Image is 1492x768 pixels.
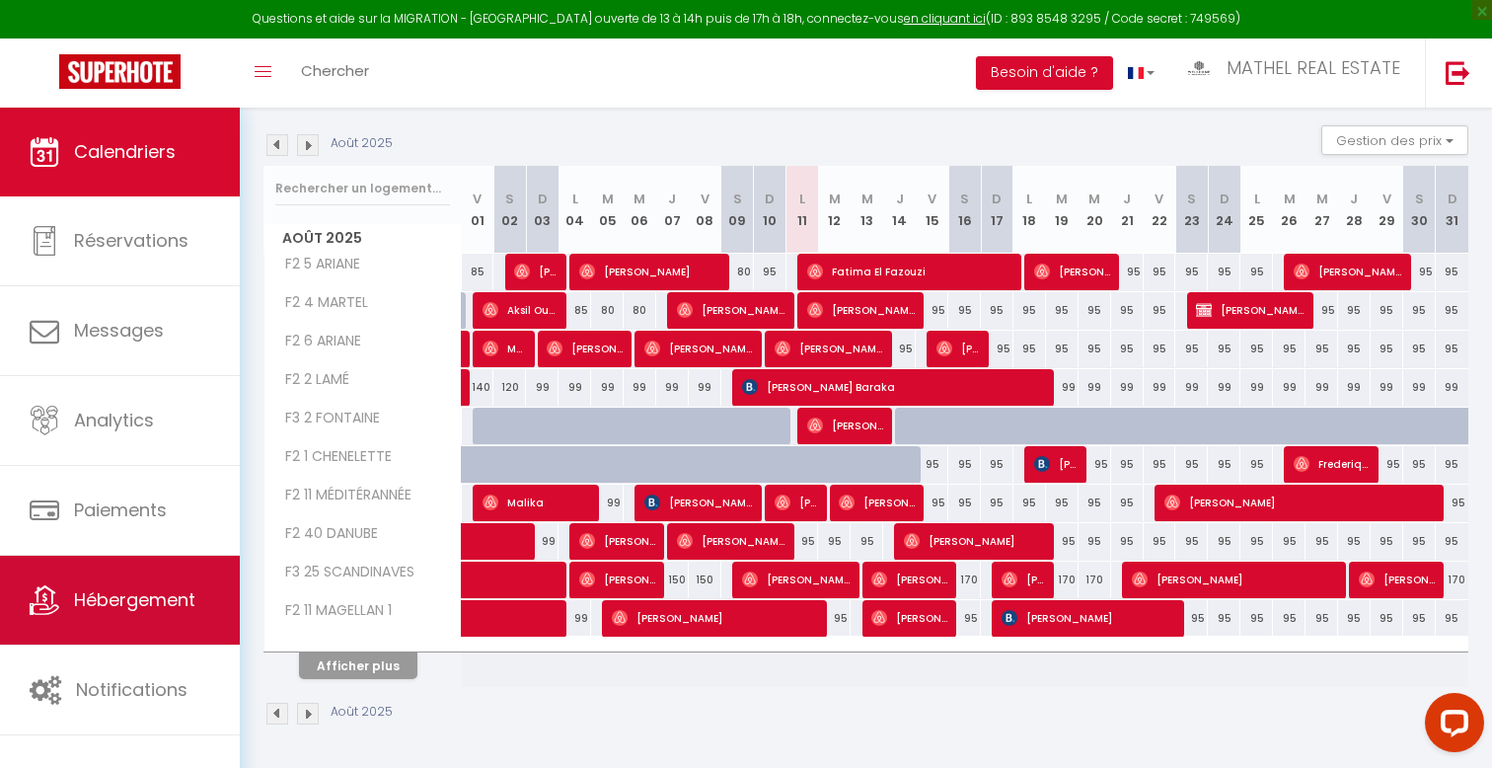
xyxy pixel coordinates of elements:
th: 23 [1175,166,1208,254]
div: 80 [591,292,624,329]
abbr: M [1284,190,1296,208]
span: [PERSON_NAME] [839,484,915,521]
th: 18 [1013,166,1046,254]
span: [PERSON_NAME] [579,561,655,598]
div: 95 [1338,523,1371,560]
span: F3 25 SCANDINAVES [267,562,419,583]
div: 95 [1144,523,1176,560]
div: 95 [1403,446,1436,483]
div: 95 [1273,523,1305,560]
div: 95 [1436,254,1468,290]
p: Août 2025 [331,134,393,153]
th: 22 [1144,166,1176,254]
div: 95 [1305,600,1338,637]
div: 85 [559,292,591,329]
button: Besoin d'aide ? [976,56,1113,90]
div: 99 [689,369,721,406]
th: 29 [1371,166,1403,254]
div: 99 [1371,369,1403,406]
th: 11 [786,166,819,254]
span: [PERSON_NAME] [742,561,851,598]
div: 95 [1240,254,1273,290]
div: 95 [1144,331,1176,367]
div: 80 [624,292,656,329]
div: 95 [1403,292,1436,329]
span: [PERSON_NAME] [871,561,947,598]
div: 95 [1403,254,1436,290]
div: 95 [1208,523,1240,560]
div: 95 [1079,331,1111,367]
div: 95 [1013,331,1046,367]
th: 13 [851,166,883,254]
div: 95 [818,523,851,560]
th: 01 [462,166,494,254]
div: 80 [721,254,754,290]
span: Notifications [76,677,187,702]
div: 95 [1436,292,1468,329]
abbr: J [896,190,904,208]
abbr: M [1056,190,1068,208]
th: 19 [1046,166,1079,254]
span: [PERSON_NAME] [936,330,980,367]
abbr: M [861,190,873,208]
abbr: M [634,190,645,208]
div: 95 [1111,523,1144,560]
div: 95 [1079,523,1111,560]
th: 05 [591,166,624,254]
th: 21 [1111,166,1144,254]
abbr: J [668,190,676,208]
div: 95 [1371,331,1403,367]
abbr: L [1254,190,1260,208]
div: 95 [1240,331,1273,367]
div: 99 [1046,369,1079,406]
span: F2 2 LAMÉ [267,369,354,391]
div: 95 [981,331,1013,367]
abbr: M [829,190,841,208]
span: [PERSON_NAME] [1002,599,1175,637]
span: F2 40 DANUBE [267,523,383,545]
div: 95 [754,254,786,290]
div: 95 [1208,600,1240,637]
span: [PERSON_NAME] [1164,484,1436,521]
a: ... MATHEL REAL ESTATE [1169,38,1425,108]
div: 170 [1046,562,1079,598]
th: 09 [721,166,754,254]
div: 95 [1371,600,1403,637]
div: 150 [689,562,721,598]
span: [PERSON_NAME] [1132,561,1338,598]
span: [PERSON_NAME] [1294,253,1402,290]
div: 150 [656,562,689,598]
div: 95 [851,523,883,560]
div: 120 [493,369,526,406]
abbr: J [1350,190,1358,208]
abbr: D [992,190,1002,208]
abbr: S [505,190,514,208]
abbr: L [799,190,805,208]
div: 95 [1175,523,1208,560]
div: 95 [1046,485,1079,521]
div: 95 [1013,485,1046,521]
div: 99 [526,369,559,406]
div: 95 [1436,485,1468,521]
button: Gestion des prix [1321,125,1468,155]
span: [PERSON_NAME] [579,253,720,290]
th: 17 [981,166,1013,254]
div: 95 [1338,331,1371,367]
div: 95 [1208,331,1240,367]
abbr: V [1155,190,1163,208]
th: 12 [818,166,851,254]
abbr: M [1316,190,1328,208]
th: 10 [754,166,786,254]
span: [PERSON_NAME] [644,330,753,367]
div: 95 [1079,446,1111,483]
span: F2 5 ARIANE [267,254,365,275]
div: 99 [1305,369,1338,406]
th: 25 [1240,166,1273,254]
div: 95 [1144,446,1176,483]
span: MATHEL REAL ESTATE [1227,55,1400,80]
div: 95 [1305,523,1338,560]
div: 95 [981,485,1013,521]
div: 99 [1436,369,1468,406]
div: 99 [1273,369,1305,406]
th: 20 [1079,166,1111,254]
